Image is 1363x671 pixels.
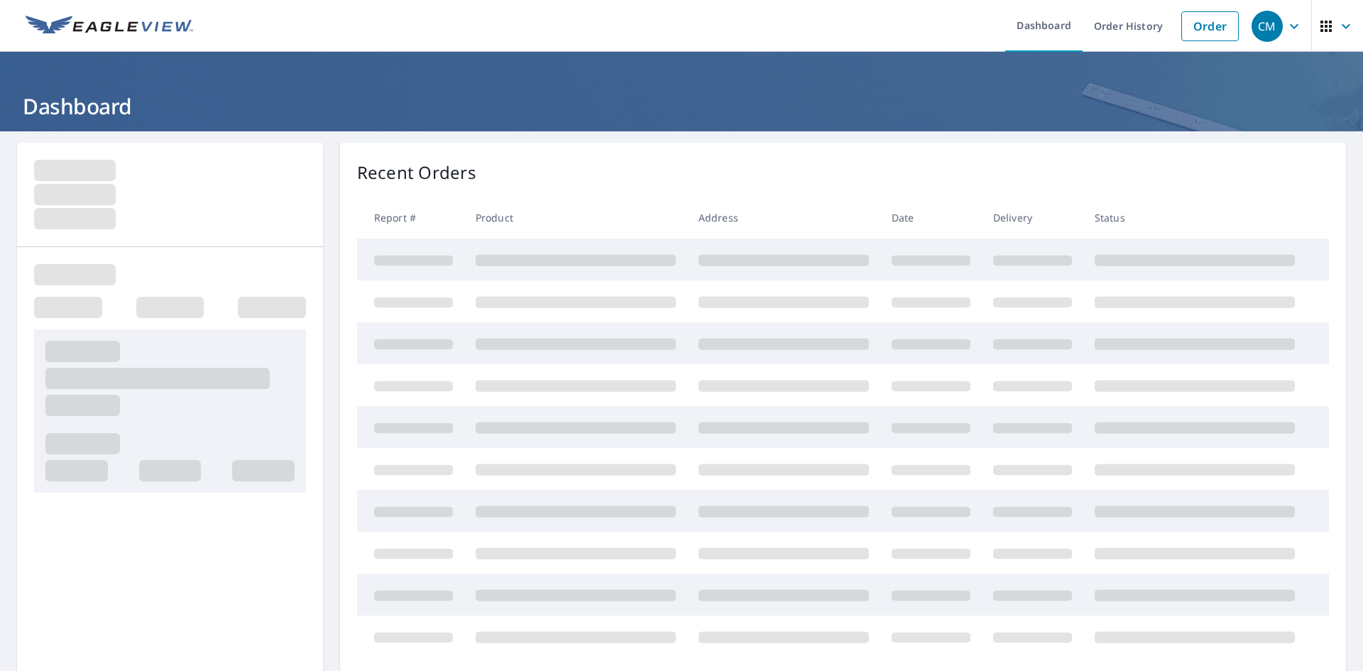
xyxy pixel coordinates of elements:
th: Date [880,197,982,239]
div: CM [1252,11,1283,42]
th: Report # [357,197,464,239]
img: EV Logo [26,16,193,37]
th: Address [687,197,880,239]
h1: Dashboard [17,92,1346,121]
p: Recent Orders [357,160,476,185]
th: Status [1083,197,1306,239]
th: Product [464,197,687,239]
th: Delivery [982,197,1083,239]
a: Order [1181,11,1239,41]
